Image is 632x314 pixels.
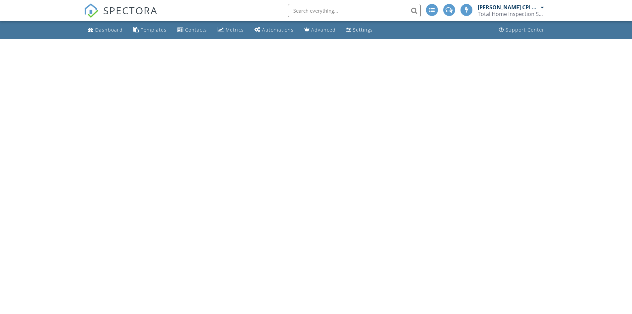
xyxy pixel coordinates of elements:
[288,4,421,17] input: Search everything...
[185,27,207,33] div: Contacts
[344,24,376,36] a: Settings
[353,27,373,33] div: Settings
[252,24,296,36] a: Automations (Advanced)
[175,24,210,36] a: Contacts
[141,27,167,33] div: Templates
[103,3,158,17] span: SPECTORA
[85,24,125,36] a: Dashboard
[84,9,158,23] a: SPECTORA
[226,27,244,33] div: Metrics
[84,3,99,18] img: The Best Home Inspection Software - Spectora
[302,24,338,36] a: Advanced
[95,27,123,33] div: Dashboard
[262,27,294,33] div: Automations
[496,24,547,36] a: Support Center
[478,4,539,11] div: [PERSON_NAME] CPI CCPI
[311,27,336,33] div: Advanced
[131,24,169,36] a: Templates
[506,27,544,33] div: Support Center
[478,11,544,17] div: Total Home Inspection Services LLC
[215,24,246,36] a: Metrics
